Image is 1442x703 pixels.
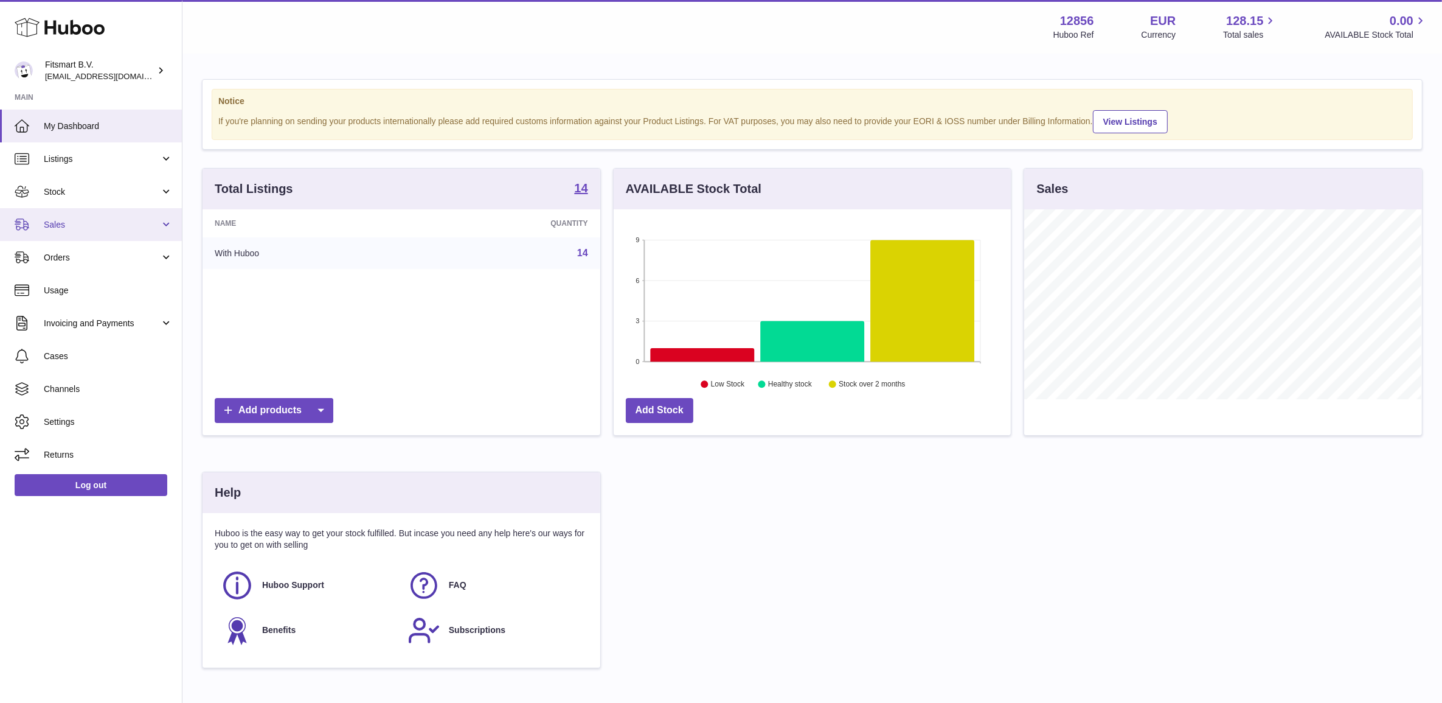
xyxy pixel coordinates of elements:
[636,318,639,325] text: 3
[45,71,179,81] span: [EMAIL_ADDRESS][DOMAIN_NAME]
[44,416,173,428] span: Settings
[1390,13,1413,29] span: 0.00
[45,59,154,82] div: Fitsmart B.V.
[221,569,395,602] a: Huboo Support
[215,484,241,501] h3: Help
[1223,29,1277,41] span: Total sales
[1093,110,1168,133] a: View Listings
[449,579,466,591] span: FAQ
[44,383,173,395] span: Channels
[218,108,1406,133] div: If you're planning on sending your products internationally please add required customs informati...
[44,449,173,461] span: Returns
[44,153,160,165] span: Listings
[574,182,588,197] a: 14
[1142,29,1176,41] div: Currency
[636,358,639,365] text: 0
[407,614,582,647] a: Subscriptions
[626,181,761,197] h3: AVAILABLE Stock Total
[636,236,639,243] text: 9
[44,351,173,362] span: Cases
[626,398,693,423] a: Add Stock
[215,398,333,423] a: Add products
[1325,13,1427,41] a: 0.00 AVAILABLE Stock Total
[15,474,167,496] a: Log out
[636,277,639,284] text: 6
[44,219,160,231] span: Sales
[1053,29,1094,41] div: Huboo Ref
[711,380,745,389] text: Low Stock
[1060,13,1094,29] strong: 12856
[215,181,293,197] h3: Total Listings
[577,248,588,258] a: 14
[44,252,160,264] span: Orders
[1325,29,1427,41] span: AVAILABLE Stock Total
[574,182,588,194] strong: 14
[221,614,395,647] a: Benefits
[839,380,905,389] text: Stock over 2 months
[203,209,412,237] th: Name
[262,579,324,591] span: Huboo Support
[407,569,582,602] a: FAQ
[44,121,173,132] span: My Dashboard
[1223,13,1277,41] a: 128.15 Total sales
[44,318,160,329] span: Invoicing and Payments
[15,61,33,80] img: internalAdmin-12856@internal.huboo.com
[768,380,813,389] text: Healthy stock
[1036,181,1068,197] h3: Sales
[44,285,173,296] span: Usage
[412,209,600,237] th: Quantity
[1226,13,1263,29] span: 128.15
[203,237,412,269] td: With Huboo
[262,624,296,636] span: Benefits
[449,624,505,636] span: Subscriptions
[1150,13,1176,29] strong: EUR
[215,528,588,551] p: Huboo is the easy way to get your stock fulfilled. But incase you need any help here's our ways f...
[218,96,1406,107] strong: Notice
[44,186,160,198] span: Stock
